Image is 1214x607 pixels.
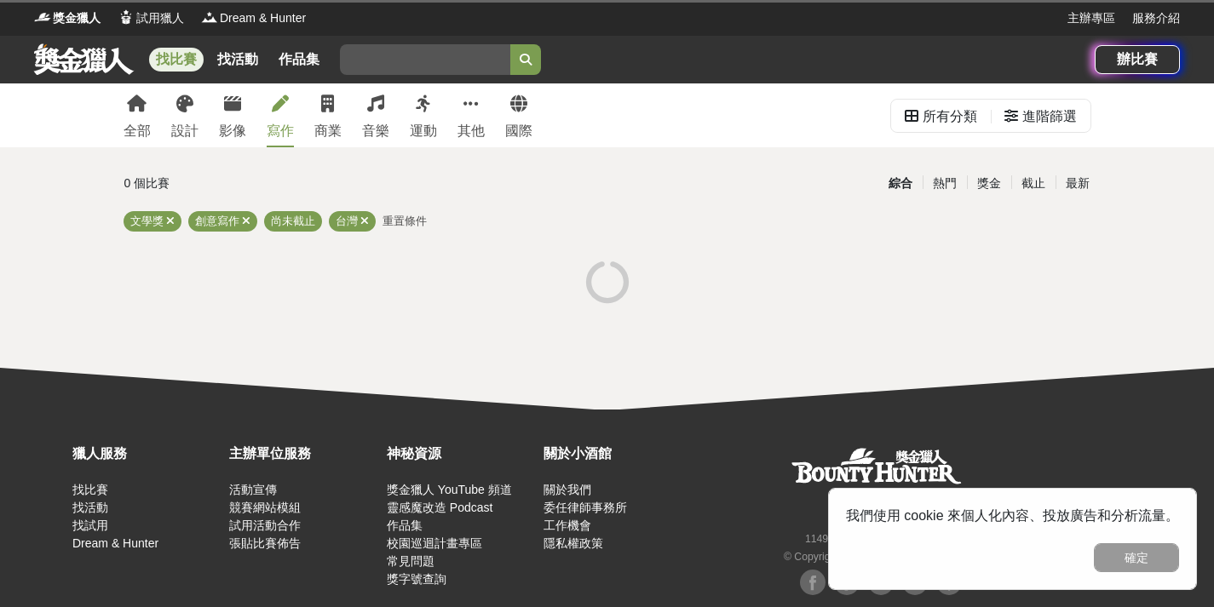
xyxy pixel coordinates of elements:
[387,444,535,464] div: 神秘資源
[1067,9,1115,27] a: 主辦專區
[923,169,967,198] div: 熱門
[387,536,482,550] a: 校園巡迴計畫專區
[220,9,306,27] span: Dream & Hunter
[219,121,246,141] div: 影像
[457,121,485,141] div: 其他
[923,100,977,134] div: 所有分類
[229,536,301,550] a: 張貼比賽佈告
[124,121,151,141] div: 全部
[124,83,151,147] a: 全部
[267,121,294,141] div: 寫作
[136,9,184,27] span: 試用獵人
[387,554,434,568] a: 常見問題
[118,9,184,27] a: Logo試用獵人
[171,121,198,141] div: 設計
[72,501,108,514] a: 找活動
[1056,169,1100,198] div: 最新
[544,483,591,496] a: 關於我們
[34,9,51,26] img: Logo
[410,83,437,147] a: 運動
[229,483,277,496] a: 活動宣傳
[314,83,342,147] a: 商業
[362,121,389,141] div: 音樂
[1132,9,1180,27] a: 服務介紹
[229,518,301,532] a: 試用活動合作
[72,536,158,550] a: Dream & Hunter
[130,215,164,227] span: 文學獎
[314,121,342,141] div: 商業
[229,501,301,514] a: 競賽網站模組
[383,215,427,227] span: 重置條件
[784,551,962,563] small: © Copyright 2025 . All Rights Reserved.
[72,444,221,464] div: 獵人服務
[34,9,101,27] a: Logo獎金獵人
[457,83,485,147] a: 其他
[505,83,532,147] a: 國際
[201,9,218,26] img: Logo
[387,572,446,586] a: 獎字號查詢
[210,48,265,72] a: 找活動
[1094,543,1179,572] button: 確定
[410,121,437,141] div: 運動
[336,215,358,227] span: 台灣
[219,83,246,147] a: 影像
[72,518,108,532] a: 找試用
[53,9,101,27] span: 獎金獵人
[505,121,532,141] div: 國際
[544,536,603,550] a: 隱私權政策
[387,483,512,496] a: 獎金獵人 YouTube 頻道
[118,9,135,26] img: Logo
[149,48,204,72] a: 找比賽
[195,215,239,227] span: 創意寫作
[544,444,692,464] div: 關於小酒館
[387,518,423,532] a: 作品集
[267,83,294,147] a: 寫作
[544,501,627,514] a: 委任律師事務所
[800,570,826,595] img: Facebook
[362,83,389,147] a: 音樂
[544,518,591,532] a: 工作機會
[1022,100,1077,134] div: 進階篩選
[72,483,108,496] a: 找比賽
[967,169,1011,198] div: 獎金
[272,48,326,72] a: 作品集
[1095,45,1180,74] a: 辦比賽
[271,215,315,227] span: 尚未截止
[1011,169,1056,198] div: 截止
[124,169,446,198] div: 0 個比賽
[805,533,962,545] small: 11494 [STREET_ADDRESS] 3 樓
[171,83,198,147] a: 設計
[878,169,923,198] div: 綜合
[201,9,306,27] a: LogoDream & Hunter
[846,508,1179,523] span: 我們使用 cookie 來個人化內容、投放廣告和分析流量。
[387,501,492,514] a: 靈感魔改造 Podcast
[229,444,377,464] div: 主辦單位服務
